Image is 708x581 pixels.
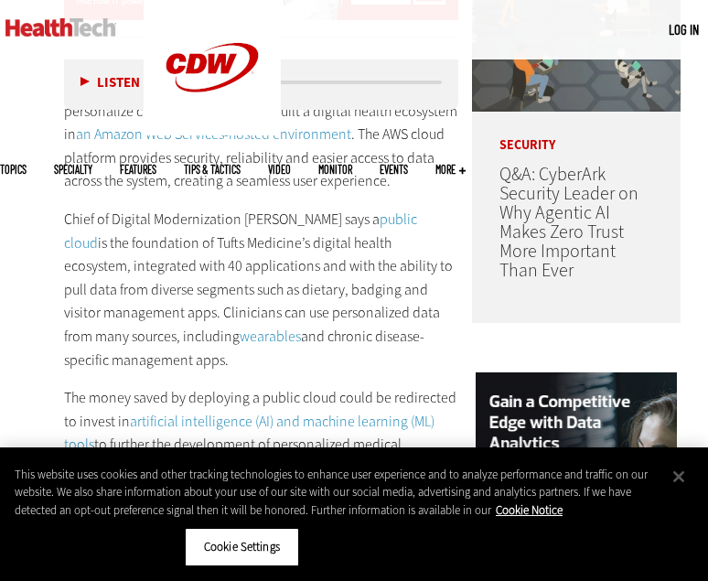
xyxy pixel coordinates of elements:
a: Video [268,164,291,175]
a: public cloud [64,210,417,253]
a: Q&A: CyberArk Security Leader on Why Agentic AI Makes Zero Trust More Important Than Ever [499,162,638,283]
a: CDW [144,121,281,140]
div: This website uses cookies and other tracking technologies to enhance user experience and to analy... [15,466,658,520]
a: Tips & Tactics [184,164,241,175]
p: The money saved by deploying a public cloud could be redirected to invest in to further the devel... [64,386,458,527]
span: Specialty [54,164,92,175]
a: artificial intelligence (AI) and machine learning (ML) tools [64,412,434,455]
span: More [435,164,466,175]
a: Features [120,164,156,175]
a: MonITor [318,164,352,175]
button: Close [659,457,699,497]
a: wearables [240,327,301,346]
a: More information about your privacy [496,502,563,518]
button: Cookie Settings [185,528,299,566]
a: Events [380,164,408,175]
p: Chief of Digital Modernization [PERSON_NAME] says a is the foundation of Tufts Medicine’s digital... [64,208,458,371]
div: User menu [669,20,699,39]
a: Log in [669,21,699,38]
img: Home [5,18,116,37]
